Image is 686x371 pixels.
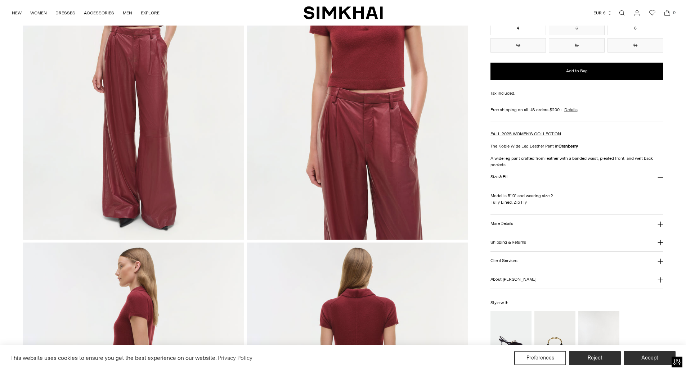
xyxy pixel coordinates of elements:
[490,240,526,245] h3: Shipping & Returns
[490,90,664,96] div: Tax included.
[490,186,664,205] p: Model is 5'10" and wearing size 2 Fully Lined, Zip Fly
[490,252,664,270] button: Client Services
[490,63,664,80] button: Add to Bag
[549,38,605,53] button: 12
[12,5,22,21] a: NEW
[490,300,664,305] h6: Style with
[645,6,659,20] a: Wishlist
[607,38,663,53] button: 14
[123,5,132,21] a: MEN
[624,351,676,365] button: Accept
[559,144,578,149] strong: Cranberry
[630,6,644,20] a: Go to the account page
[593,5,612,21] button: EUR €
[514,351,566,365] button: Preferences
[490,214,664,233] button: More Details
[564,107,578,113] a: Details
[671,9,677,16] span: 0
[660,6,674,20] a: Open cart modal
[490,107,664,113] div: Free shipping on all US orders $200+
[490,143,664,149] p: The Kobie Wide Leg Leather Pant in
[490,21,546,35] button: 4
[607,21,663,35] button: 8
[549,21,605,35] button: 6
[217,353,254,363] a: Privacy Policy (opens in a new tab)
[490,168,664,186] button: Size & Fit
[490,258,518,263] h3: Client Services
[490,175,508,179] h3: Size & Fit
[615,6,629,20] a: Open search modal
[84,5,114,21] a: ACCESSORIES
[490,155,664,168] p: A wide leg pant crafted from leather with a banded waist, pleated front, and welt back pockets.
[490,233,664,252] button: Shipping & Returns
[569,351,621,365] button: Reject
[141,5,160,21] a: EXPLORE
[566,68,588,74] span: Add to Bag
[490,38,546,53] button: 10
[10,354,217,361] span: This website uses cookies to ensure you get the best experience on our website.
[55,5,75,21] a: DRESSES
[30,5,47,21] a: WOMEN
[304,6,383,20] a: SIMKHAI
[490,221,513,226] h3: More Details
[490,131,561,136] a: FALL 2025 WOMEN'S COLLECTION
[490,270,664,289] button: About [PERSON_NAME]
[490,277,537,282] h3: About [PERSON_NAME]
